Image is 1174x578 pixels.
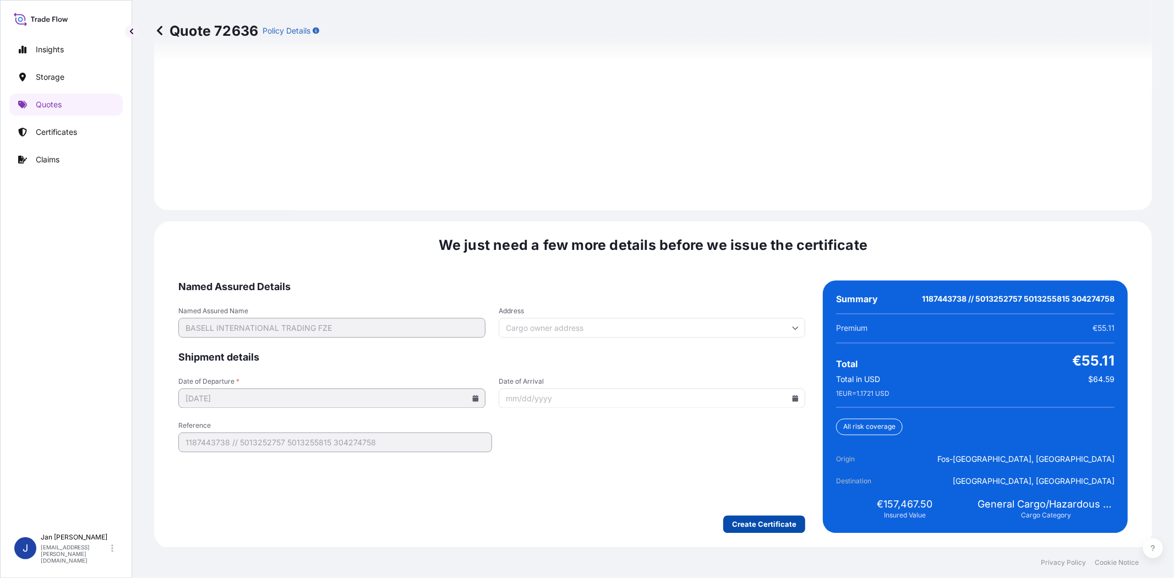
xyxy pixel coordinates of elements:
[836,294,878,305] span: Summary
[877,498,932,511] span: €157,467.50
[36,44,64,55] p: Insights
[154,22,258,40] p: Quote 72636
[953,476,1115,487] span: [GEOGRAPHIC_DATA], [GEOGRAPHIC_DATA]
[9,66,123,88] a: Storage
[9,121,123,143] a: Certificates
[723,516,805,533] button: Create Certificate
[178,433,492,452] input: Your internal reference
[263,25,310,36] p: Policy Details
[1093,323,1115,334] span: €55.11
[9,39,123,61] a: Insights
[836,454,898,465] span: Origin
[178,389,485,408] input: mm/dd/yyyy
[836,390,889,399] span: 1 EUR = 1.1721 USD
[499,378,806,386] span: Date of Arrival
[41,544,109,564] p: [EMAIL_ADDRESS][PERSON_NAME][DOMAIN_NAME]
[439,237,868,254] span: We just need a few more details before we issue the certificate
[836,476,898,487] span: Destination
[884,511,926,520] span: Insured Value
[1095,558,1139,567] a: Cookie Notice
[9,94,123,116] a: Quotes
[836,323,867,334] span: Premium
[178,307,485,316] span: Named Assured Name
[23,543,28,554] span: J
[732,519,796,530] p: Create Certificate
[937,454,1115,465] span: Fos-[GEOGRAPHIC_DATA], [GEOGRAPHIC_DATA]
[36,99,62,110] p: Quotes
[922,294,1115,305] span: 1187443738 // 5013252757 5013255815 304274758
[499,307,806,316] span: Address
[178,281,805,294] span: Named Assured Details
[499,389,806,408] input: mm/dd/yyyy
[1041,558,1086,567] a: Privacy Policy
[36,72,64,83] p: Storage
[978,498,1115,511] span: General Cargo/Hazardous Material
[9,149,123,171] a: Claims
[836,359,858,370] span: Total
[178,378,485,386] span: Date of Departure
[836,374,880,385] span: Total in USD
[836,419,903,435] div: All risk coverage
[41,533,109,542] p: Jan [PERSON_NAME]
[178,351,805,364] span: Shipment details
[1072,352,1115,370] span: €55.11
[36,127,77,138] p: Certificates
[499,318,806,338] input: Cargo owner address
[1021,511,1071,520] span: Cargo Category
[36,154,59,165] p: Claims
[178,422,492,430] span: Reference
[1088,374,1115,385] span: $64.59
